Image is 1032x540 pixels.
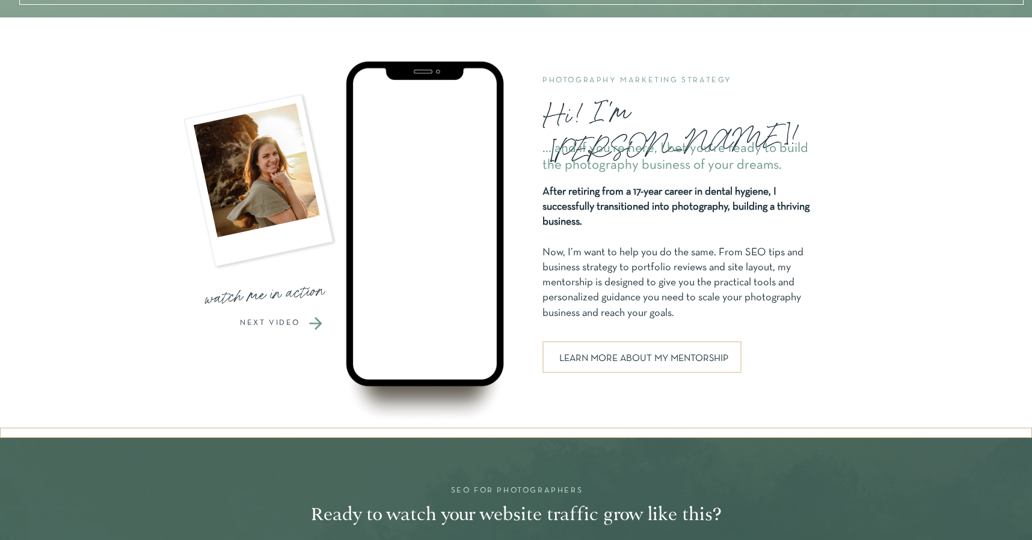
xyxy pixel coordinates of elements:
[229,320,312,327] a: NEXT VIDEO
[542,76,791,86] h2: Photography Marketing Strategy
[542,187,809,227] b: After retiring from a 17-year career in dental hygiene, I successfully transitioned into photogra...
[542,81,799,140] p: Hi! I'm [PERSON_NAME]!
[187,279,325,313] p: watch me in action
[542,184,817,323] p: Now, I’m want to help you do the same. From SEO tips and business strategy to portfolio reviews a...
[393,487,641,496] h2: SEO for photographers
[269,504,764,531] div: Ready to watch your website traffic grow like this?
[542,141,817,176] p: ... and if you're here, I bet you're ready to build the photography business of your dreams.
[554,354,733,361] a: LEARN MORE ABOUT MY MENTORSHIP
